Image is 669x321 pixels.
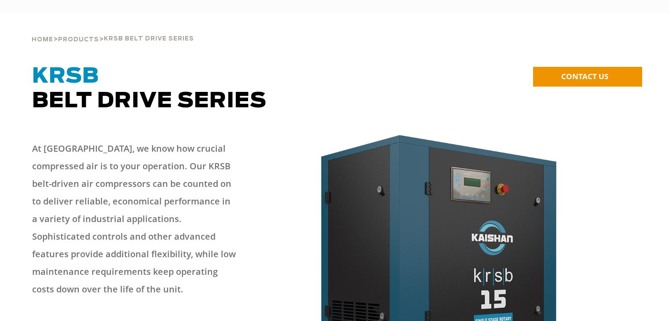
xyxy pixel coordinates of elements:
span: KRSB [32,66,99,87]
a: CONTACT US [533,67,642,87]
div: > > [32,13,194,47]
span: krsb belt drive series [104,36,194,42]
span: CONTACT US [561,71,608,81]
span: Belt Drive Series [32,66,267,112]
a: Products [58,35,99,43]
span: Home [32,37,53,43]
span: Products [58,37,99,43]
a: Home [32,35,53,43]
p: At [GEOGRAPHIC_DATA], we know how crucial compressed air is to your operation. Our KRSB belt-driv... [32,140,238,298]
